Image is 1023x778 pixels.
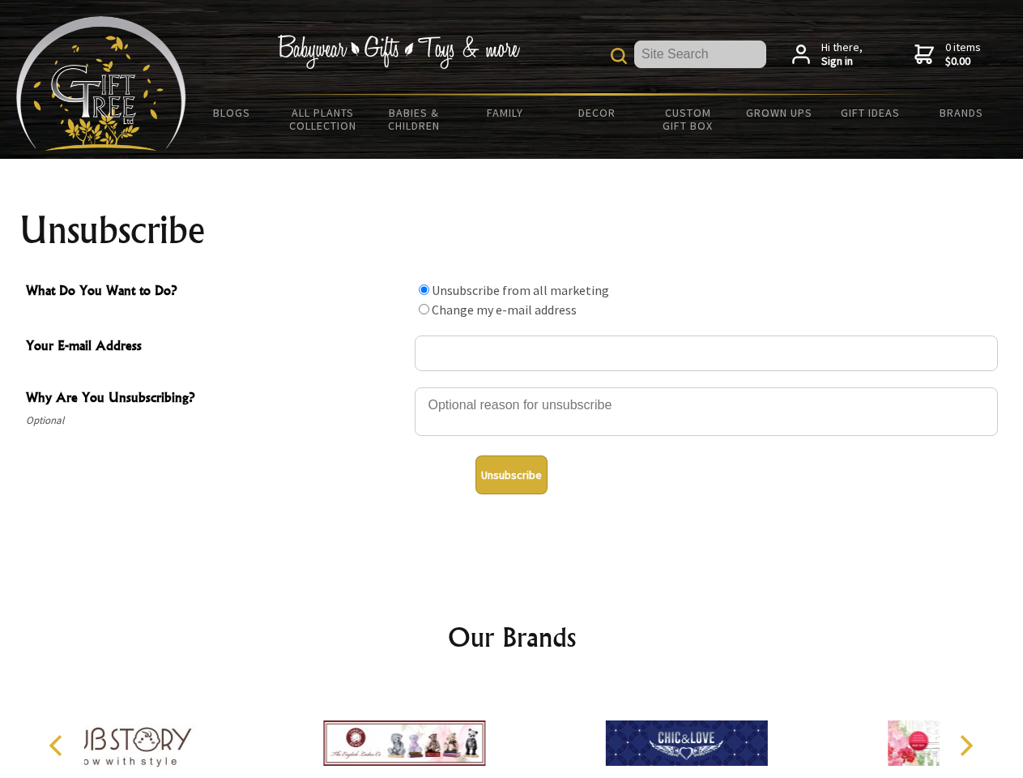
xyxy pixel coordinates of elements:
a: Babies & Children [369,96,460,143]
a: Custom Gift Box [642,96,734,143]
img: Babywear - Gifts - Toys & more [277,35,520,69]
h1: Unsubscribe [19,211,1004,250]
a: Grown Ups [733,96,825,130]
input: Your E-mail Address [415,336,998,371]
a: Hi there,Sign in [792,41,863,69]
button: Previous [40,728,76,763]
input: What Do You Want to Do? [419,304,429,314]
img: Babyware - Gifts - Toys and more... [16,16,186,151]
a: BLOGS [186,96,278,130]
h2: Our Brands [32,618,991,656]
input: Site Search [634,41,766,68]
span: Hi there, [821,41,863,69]
span: 0 items [945,40,981,69]
label: Unsubscribe from all marketing [432,282,609,298]
label: Change my e-mail address [432,301,577,318]
span: What Do You Want to Do? [26,280,407,304]
a: Brands [916,96,1008,130]
a: All Plants Collection [278,96,369,143]
button: Next [948,728,983,763]
a: Decor [551,96,642,130]
strong: $0.00 [945,54,981,69]
strong: Sign in [821,54,863,69]
img: product search [611,48,627,64]
a: Gift Ideas [825,96,916,130]
a: Family [460,96,552,130]
a: 0 items$0.00 [914,41,981,69]
span: Optional [26,411,407,430]
textarea: Why Are You Unsubscribing? [415,387,998,436]
span: Why Are You Unsubscribing? [26,387,407,411]
input: What Do You Want to Do? [419,284,429,295]
button: Unsubscribe [475,455,548,494]
span: Your E-mail Address [26,336,407,359]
